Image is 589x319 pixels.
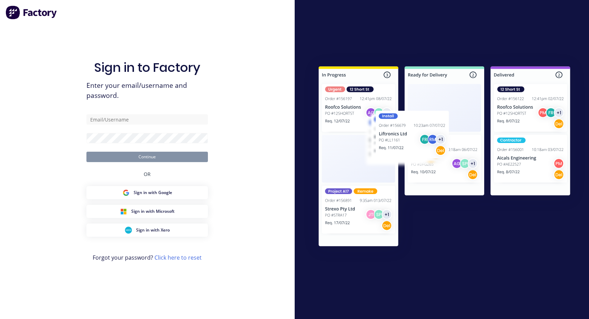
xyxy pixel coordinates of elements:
[86,152,208,162] button: Continue
[136,227,170,233] span: Sign in with Xero
[120,208,127,215] img: Microsoft Sign in
[86,186,208,199] button: Google Sign inSign in with Google
[94,60,200,75] h1: Sign in to Factory
[86,224,208,237] button: Xero Sign inSign in with Xero
[86,205,208,218] button: Microsoft Sign inSign in with Microsoft
[144,162,151,186] div: OR
[125,227,132,234] img: Xero Sign in
[123,189,129,196] img: Google Sign in
[86,114,208,125] input: Email/Username
[303,52,586,263] img: Sign in
[86,81,208,101] span: Enter your email/username and password.
[6,6,58,19] img: Factory
[134,190,172,196] span: Sign in with Google
[154,254,202,261] a: Click here to reset
[93,253,202,262] span: Forgot your password?
[131,208,175,215] span: Sign in with Microsoft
